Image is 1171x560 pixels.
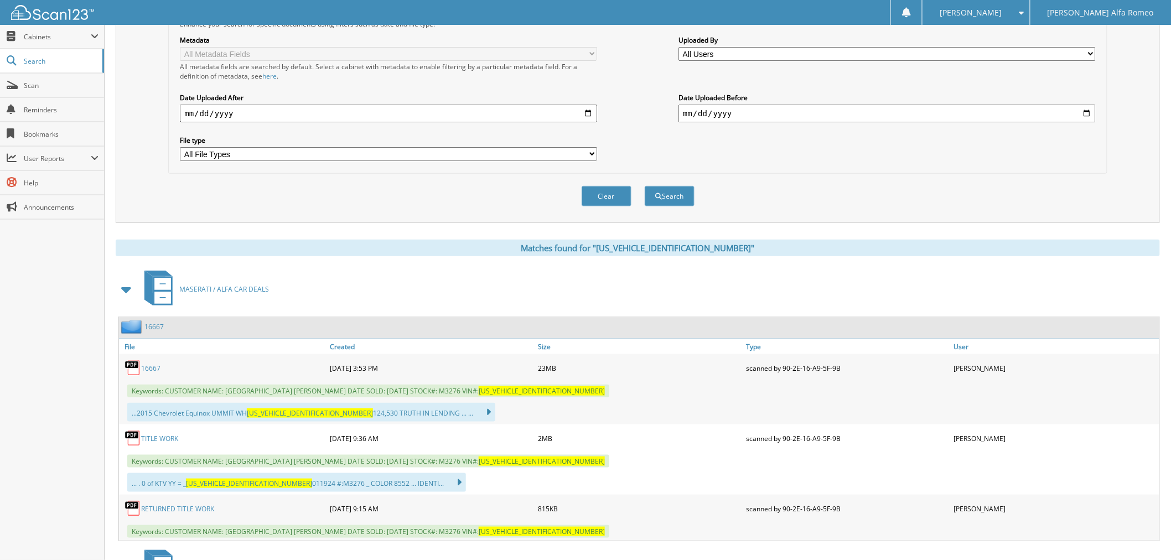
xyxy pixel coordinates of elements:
iframe: Chat Widget [1116,507,1171,560]
div: All metadata fields are searched by default. Select a cabinet with metadata to enable filtering b... [180,62,597,81]
div: 23MB [535,357,743,379]
div: 2MB [535,427,743,449]
a: Type [743,339,951,354]
button: Search [645,186,695,206]
div: scanned by 90-2E-16-A9-5F-9B [743,357,951,379]
img: PDF.png [125,360,141,376]
img: PDF.png [125,430,141,447]
span: MASERATI / ALFA CAR DEALS [179,284,269,294]
label: Metadata [180,35,597,45]
div: scanned by 90-2E-16-A9-5F-9B [743,427,951,449]
span: [PERSON_NAME] Alfa Romeo [1048,9,1154,16]
div: [DATE] 9:15 AM [327,497,535,520]
span: Keywords: CUSTOMER NAME: [GEOGRAPHIC_DATA] [PERSON_NAME] DATE SOLD: [DATE] STOCK#: M3276 VIN#: [127,455,609,468]
div: ... . 0 of KTV YY = _ 011924 #:M3276 _ COLOR 8552 ... IDENTI... [127,473,466,492]
a: 16667 [144,322,164,331]
span: [US_VEHICLE_IDENTIFICATION_NUMBER] [479,527,605,536]
img: folder2.png [121,320,144,334]
label: Uploaded By [678,35,1095,45]
a: Created [327,339,535,354]
a: RETURNED TITLE WORK [141,504,214,514]
span: [US_VEHICLE_IDENTIFICATION_NUMBER] [479,386,605,396]
a: TITLE WORK [141,434,178,443]
span: Search [24,56,97,66]
span: Reminders [24,105,99,115]
span: [US_VEHICLE_IDENTIFICATION_NUMBER] [186,479,312,488]
div: [DATE] 3:53 PM [327,357,535,379]
a: here [262,71,277,81]
span: [US_VEHICLE_IDENTIFICATION_NUMBER] [479,457,605,466]
label: File type [180,136,597,145]
a: Size [535,339,743,354]
div: Matches found for "[US_VEHICLE_IDENTIFICATION_NUMBER]" [116,240,1160,256]
label: Date Uploaded After [180,93,597,102]
img: PDF.png [125,500,141,517]
label: Date Uploaded Before [678,93,1095,102]
span: Cabinets [24,32,91,42]
div: scanned by 90-2E-16-A9-5F-9B [743,497,951,520]
button: Clear [582,186,631,206]
span: Announcements [24,203,99,212]
div: ...2015 Chevrolet Equinox UMMIT WH 124,530 TRUTH IN LENDING ... ... [127,403,495,422]
span: Scan [24,81,99,90]
span: [US_VEHICLE_IDENTIFICATION_NUMBER] [247,408,373,418]
span: Help [24,178,99,188]
span: Bookmarks [24,129,99,139]
div: [PERSON_NAME] [951,357,1159,379]
img: scan123-logo-white.svg [11,5,94,20]
a: 16667 [141,364,160,373]
span: Keywords: CUSTOMER NAME: [GEOGRAPHIC_DATA] [PERSON_NAME] DATE SOLD: [DATE] STOCK#: M3276 VIN#: [127,385,609,397]
span: [PERSON_NAME] [940,9,1002,16]
div: [PERSON_NAME] [951,497,1159,520]
div: [PERSON_NAME] [951,427,1159,449]
span: User Reports [24,154,91,163]
div: [DATE] 9:36 AM [327,427,535,449]
a: User [951,339,1159,354]
input: end [678,105,1095,122]
span: Keywords: CUSTOMER NAME: [GEOGRAPHIC_DATA] [PERSON_NAME] DATE SOLD: [DATE] STOCK#: M3276 VIN#: [127,525,609,538]
div: 815KB [535,497,743,520]
a: File [119,339,327,354]
input: start [180,105,597,122]
a: MASERATI / ALFA CAR DEALS [138,267,269,311]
